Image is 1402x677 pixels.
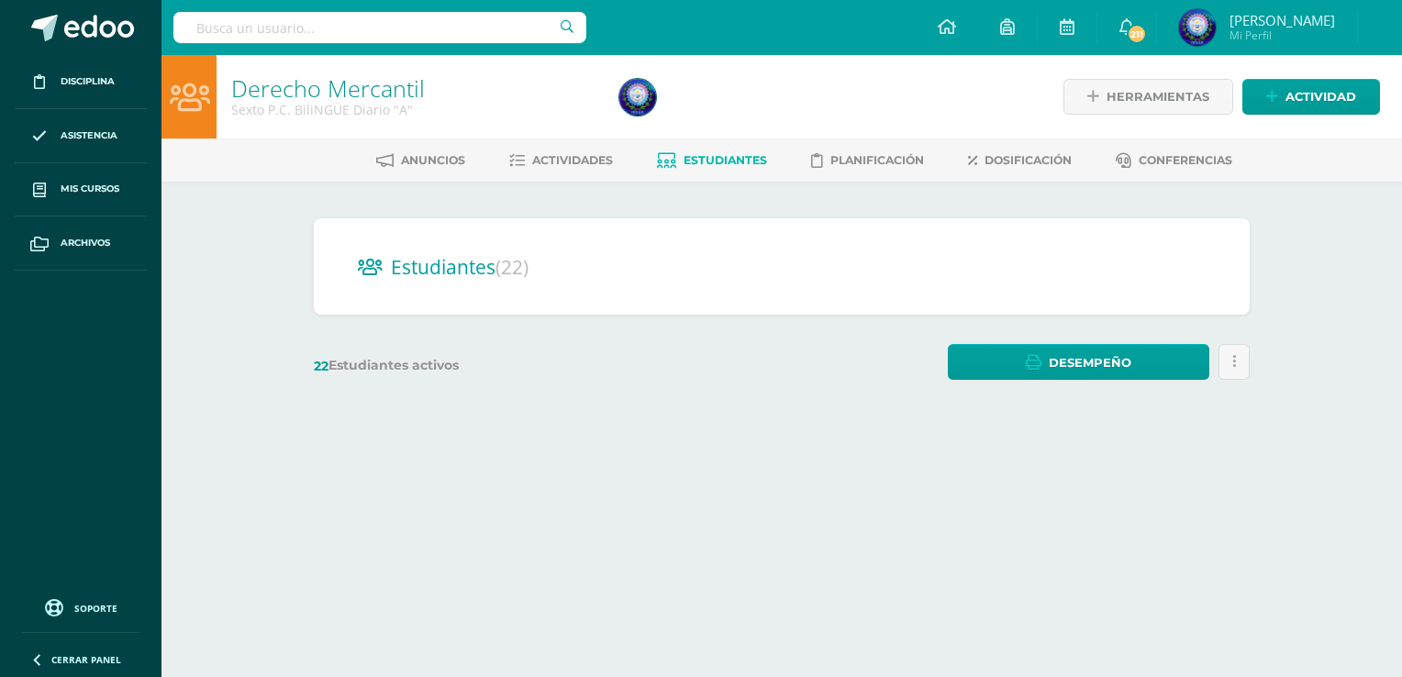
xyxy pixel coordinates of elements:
[391,254,529,280] span: Estudiantes
[1049,346,1131,380] span: Desempeño
[811,146,924,175] a: Planificación
[314,357,537,374] label: Estudiantes activos
[173,12,586,43] input: Busca un usuario...
[1116,146,1232,175] a: Conferencias
[376,146,465,175] a: Anuncios
[968,146,1072,175] a: Dosificación
[231,101,597,118] div: Sexto P.C. BiliNGÜE Diario 'A'
[61,182,119,196] span: Mis cursos
[509,146,613,175] a: Actividades
[830,153,924,167] span: Planificación
[61,74,115,89] span: Disciplina
[532,153,613,167] span: Actividades
[15,109,147,163] a: Asistencia
[1230,28,1335,43] span: Mi Perfil
[1285,80,1356,114] span: Actividad
[619,79,656,116] img: d6b870649aa6af299f84a13d1a6b606c.png
[1063,79,1233,115] a: Herramientas
[314,358,328,374] span: 22
[74,602,117,615] span: Soporte
[1230,11,1335,29] span: [PERSON_NAME]
[22,594,139,619] a: Soporte
[1139,153,1232,167] span: Conferencias
[1127,24,1147,44] span: 211
[495,254,529,280] span: (22)
[401,153,465,167] span: Anuncios
[15,216,147,271] a: Archivos
[231,75,597,101] h1: Derecho Mercantil
[15,163,147,217] a: Mis cursos
[657,146,767,175] a: Estudiantes
[948,344,1209,380] a: Desempeño
[985,153,1072,167] span: Dosificación
[51,653,121,666] span: Cerrar panel
[1107,80,1209,114] span: Herramientas
[61,128,117,143] span: Asistencia
[684,153,767,167] span: Estudiantes
[61,236,110,250] span: Archivos
[15,55,147,109] a: Disciplina
[1242,79,1380,115] a: Actividad
[231,72,425,104] a: Derecho Mercantil
[1179,9,1216,46] img: d6b870649aa6af299f84a13d1a6b606c.png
